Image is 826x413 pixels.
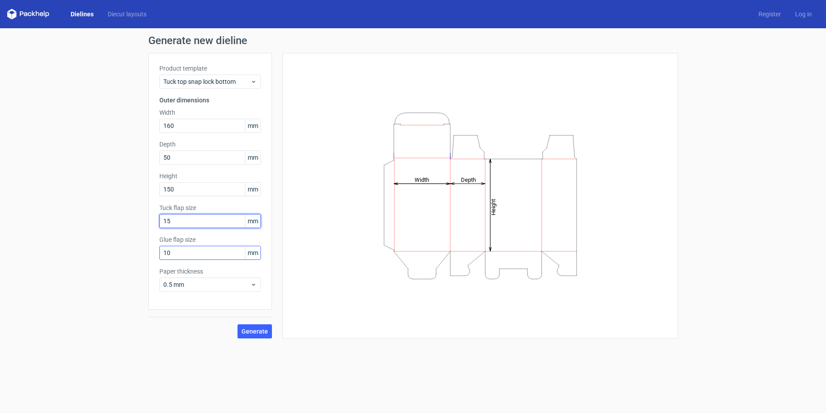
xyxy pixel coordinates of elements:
span: mm [245,183,260,196]
label: Glue flap size [159,235,261,244]
label: Height [159,172,261,180]
span: mm [245,246,260,259]
label: Paper thickness [159,267,261,276]
span: 0.5 mm [163,280,250,289]
h1: Generate new dieline [148,35,678,46]
label: Depth [159,140,261,149]
a: Register [751,10,788,19]
label: Width [159,108,261,117]
tspan: Width [414,176,429,183]
tspan: Height [490,199,497,215]
a: Dielines [64,10,101,19]
span: mm [245,214,260,228]
span: mm [245,119,260,132]
span: Generate [241,328,268,334]
span: mm [245,151,260,164]
button: Generate [238,324,272,338]
label: Product template [159,64,261,73]
a: Log in [788,10,819,19]
h3: Outer dimensions [159,96,261,105]
label: Tuck flap size [159,203,261,212]
span: Tuck top snap lock bottom [163,77,250,86]
a: Diecut layouts [101,10,154,19]
tspan: Depth [461,176,476,183]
